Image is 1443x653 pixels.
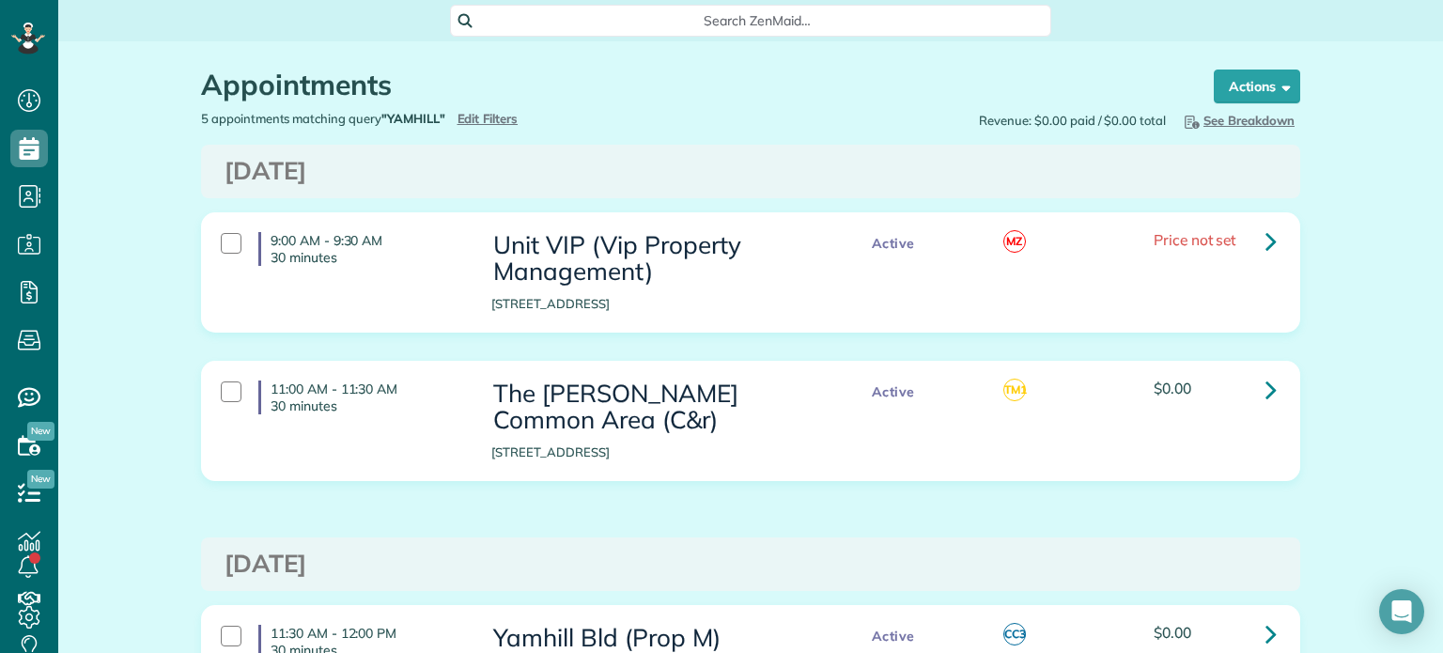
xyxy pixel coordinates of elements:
[1003,623,1026,645] span: CC3
[1214,70,1300,103] button: Actions
[1181,113,1295,128] span: See Breakdown
[258,381,463,414] h4: 11:00 AM - 11:30 AM
[1003,379,1026,401] span: TM1
[491,625,824,652] h3: Yamhill Bld (Prop M)
[271,249,463,266] p: 30 minutes
[201,70,1178,101] h1: Appointments
[862,625,924,648] span: Active
[1154,379,1191,397] span: $0.00
[491,295,824,313] p: [STREET_ADDRESS]
[491,381,824,434] h3: The [PERSON_NAME] Common Area (C&r)
[271,397,463,414] p: 30 minutes
[225,158,1277,185] h3: [DATE]
[862,381,924,404] span: Active
[979,112,1166,130] span: Revenue: $0.00 paid / $0.00 total
[1175,110,1300,131] button: See Breakdown
[27,422,54,441] span: New
[1154,623,1191,642] span: $0.00
[381,111,445,126] strong: "YAMHILL"
[258,232,463,266] h4: 9:00 AM - 9:30 AM
[1379,589,1424,634] div: Open Intercom Messenger
[491,443,824,461] p: [STREET_ADDRESS]
[862,232,924,256] span: Active
[458,111,519,126] a: Edit Filters
[225,551,1277,578] h3: [DATE]
[27,470,54,489] span: New
[1003,230,1026,253] span: MZ
[491,232,824,286] h3: Unit VIP (Vip Property Management)
[187,110,751,128] div: 5 appointments matching query
[1154,230,1236,249] span: Price not set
